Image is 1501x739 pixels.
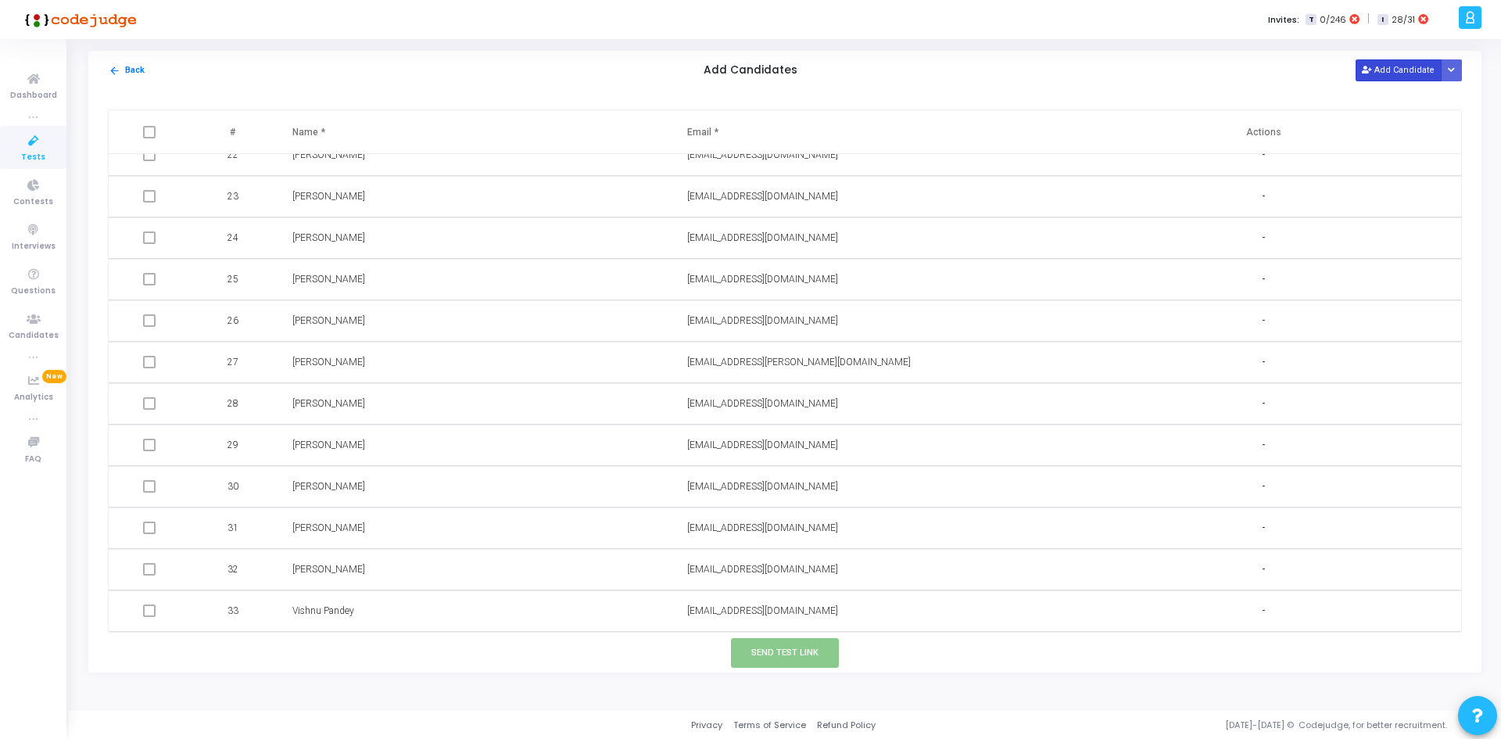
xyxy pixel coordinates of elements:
span: - [1262,604,1265,618]
span: - [1262,439,1265,452]
span: [EMAIL_ADDRESS][DOMAIN_NAME] [687,564,838,575]
span: [PERSON_NAME] [292,564,365,575]
span: New [42,370,66,383]
span: 33 [227,604,238,618]
span: Analytics [14,391,53,404]
span: [PERSON_NAME] [292,274,365,285]
h5: Add Candidates [704,64,797,77]
span: [EMAIL_ADDRESS][DOMAIN_NAME] [687,232,838,243]
button: Back [108,63,145,78]
span: 29 [227,438,238,452]
span: [EMAIL_ADDRESS][DOMAIN_NAME] [687,605,838,616]
span: Contests [13,196,53,209]
th: Actions [1066,110,1461,154]
span: - [1262,480,1265,493]
th: # [192,110,276,154]
button: Add Candidate [1356,59,1442,81]
span: 22 [227,148,238,162]
span: [EMAIL_ADDRESS][DOMAIN_NAME] [687,439,838,450]
span: Interviews [12,240,56,253]
span: I [1377,14,1388,26]
span: [PERSON_NAME] [292,439,365,450]
div: Button group with nested dropdown [1441,59,1463,81]
span: [EMAIL_ADDRESS][DOMAIN_NAME] [687,398,838,409]
span: [EMAIL_ADDRESS][DOMAIN_NAME] [687,315,838,326]
span: [EMAIL_ADDRESS][DOMAIN_NAME] [687,522,838,533]
span: T [1306,14,1316,26]
span: 27 [227,355,238,369]
label: Invites: [1268,13,1299,27]
img: logo [20,4,137,35]
th: Name * [277,110,672,154]
span: 28 [227,396,238,411]
span: - [1262,563,1265,576]
span: 26 [227,314,238,328]
span: FAQ [25,453,41,466]
span: | [1367,11,1370,27]
div: [DATE]-[DATE] © Codejudge, for better recruitment. [876,719,1481,732]
span: 28/31 [1392,13,1415,27]
span: - [1262,356,1265,369]
span: 0/246 [1320,13,1346,27]
span: Dashboard [10,89,57,102]
span: [PERSON_NAME] [292,315,365,326]
a: Refund Policy [817,719,876,732]
span: [PERSON_NAME] [292,149,365,160]
button: Send Test Link [731,638,839,667]
span: - [1262,149,1265,162]
span: Vishnu Pandey [292,605,354,616]
span: 31 [227,521,238,535]
span: - [1262,522,1265,535]
span: [PERSON_NAME] [292,481,365,492]
span: [EMAIL_ADDRESS][PERSON_NAME][DOMAIN_NAME] [687,357,911,368]
span: Candidates [9,329,59,343]
span: [PERSON_NAME] [292,398,365,409]
span: - [1262,273,1265,286]
span: Questions [11,285,56,298]
span: [PERSON_NAME] [292,232,365,243]
a: Terms of Service [733,719,806,732]
span: - [1262,314,1265,328]
span: 24 [227,231,238,245]
a: Privacy [691,719,722,732]
span: 23 [227,189,238,203]
span: 25 [227,272,238,286]
span: - [1262,397,1265,411]
span: [EMAIL_ADDRESS][DOMAIN_NAME] [687,191,838,202]
span: [EMAIL_ADDRESS][DOMAIN_NAME] [687,274,838,285]
span: - [1262,190,1265,203]
span: - [1262,231,1265,245]
mat-icon: arrow_back [109,65,120,77]
span: [PERSON_NAME] [292,191,365,202]
span: [EMAIL_ADDRESS][DOMAIN_NAME] [687,481,838,492]
span: [EMAIL_ADDRESS][DOMAIN_NAME] [687,149,838,160]
span: 32 [227,562,238,576]
span: Tests [21,151,45,164]
span: [PERSON_NAME] [292,522,365,533]
span: 30 [227,479,238,493]
span: [PERSON_NAME] [292,357,365,368]
th: Email * [672,110,1066,154]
